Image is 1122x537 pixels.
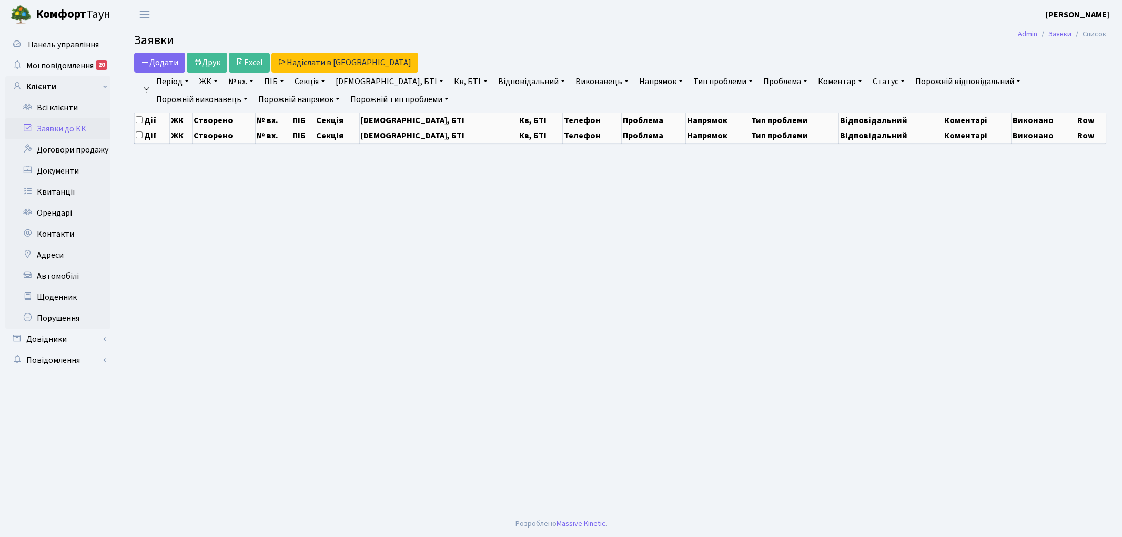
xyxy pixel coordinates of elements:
[494,73,569,90] a: Відповідальний
[134,53,185,73] a: Додати
[254,90,344,108] a: Порожній напрямок
[346,90,453,108] a: Порожній тип проблеми
[814,73,866,90] a: Коментар
[132,6,158,23] button: Переключити навігацію
[135,113,170,128] th: Дії
[5,350,110,371] a: Повідомлення
[359,128,518,143] th: [DEMOGRAPHIC_DATA], БТІ
[943,128,1011,143] th: Коментарі
[5,308,110,329] a: Порушення
[359,113,518,128] th: [DEMOGRAPHIC_DATA], БТІ
[5,202,110,224] a: Орендарі
[5,97,110,118] a: Всі клієнти
[255,113,291,128] th: № вх.
[5,181,110,202] a: Квитанції
[571,73,633,90] a: Виконавець
[621,113,685,128] th: Проблема
[224,73,258,90] a: № вх.
[193,128,255,143] th: Створено
[5,287,110,308] a: Щоденник
[5,76,110,97] a: Клієнти
[291,113,315,128] th: ПІБ
[195,73,222,90] a: ЖК
[1076,128,1106,143] th: Row
[170,113,193,128] th: ЖК
[271,53,418,73] a: Надіслати в [GEOGRAPHIC_DATA]
[1046,8,1109,21] a: [PERSON_NAME]
[868,73,909,90] a: Статус
[685,113,750,128] th: Напрямок
[141,57,178,68] span: Додати
[315,113,359,128] th: Секція
[685,128,750,143] th: Напрямок
[450,73,491,90] a: Кв, БТІ
[518,113,562,128] th: Кв, БТІ
[5,139,110,160] a: Договори продажу
[5,118,110,139] a: Заявки до КК
[750,113,838,128] th: Тип проблеми
[11,4,32,25] img: logo.png
[5,160,110,181] a: Документи
[255,128,291,143] th: № вх.
[5,224,110,245] a: Контакти
[170,128,193,143] th: ЖК
[1011,113,1076,128] th: Виконано
[1072,28,1106,40] li: Список
[36,6,86,23] b: Комфорт
[96,60,107,70] div: 20
[229,53,270,73] a: Excel
[621,128,685,143] th: Проблема
[260,73,288,90] a: ПІБ
[5,245,110,266] a: Адреси
[26,60,94,72] span: Мої повідомлення
[1076,113,1106,128] th: Row
[315,128,359,143] th: Секція
[331,73,448,90] a: [DEMOGRAPHIC_DATA], БТІ
[1046,9,1109,21] b: [PERSON_NAME]
[134,31,174,49] span: Заявки
[5,34,110,55] a: Панель управління
[750,128,838,143] th: Тип проблеми
[943,113,1011,128] th: Коментарі
[838,128,943,143] th: Відповідальний
[562,113,621,128] th: Телефон
[515,518,607,530] div: Розроблено .
[911,73,1025,90] a: Порожній відповідальний
[290,73,329,90] a: Секція
[1002,23,1122,45] nav: breadcrumb
[557,518,605,529] a: Massive Kinetic
[36,6,110,24] span: Таун
[152,73,193,90] a: Період
[562,128,621,143] th: Телефон
[291,128,315,143] th: ПІБ
[135,128,170,143] th: Дії
[689,73,757,90] a: Тип проблеми
[187,53,227,73] a: Друк
[5,266,110,287] a: Автомобілі
[193,113,255,128] th: Створено
[1048,28,1072,39] a: Заявки
[635,73,687,90] a: Напрямок
[838,113,943,128] th: Відповідальний
[28,39,99,50] span: Панель управління
[1018,28,1037,39] a: Admin
[518,128,562,143] th: Кв, БТІ
[152,90,252,108] a: Порожній виконавець
[5,55,110,76] a: Мої повідомлення20
[759,73,812,90] a: Проблема
[5,329,110,350] a: Довідники
[1011,128,1076,143] th: Виконано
